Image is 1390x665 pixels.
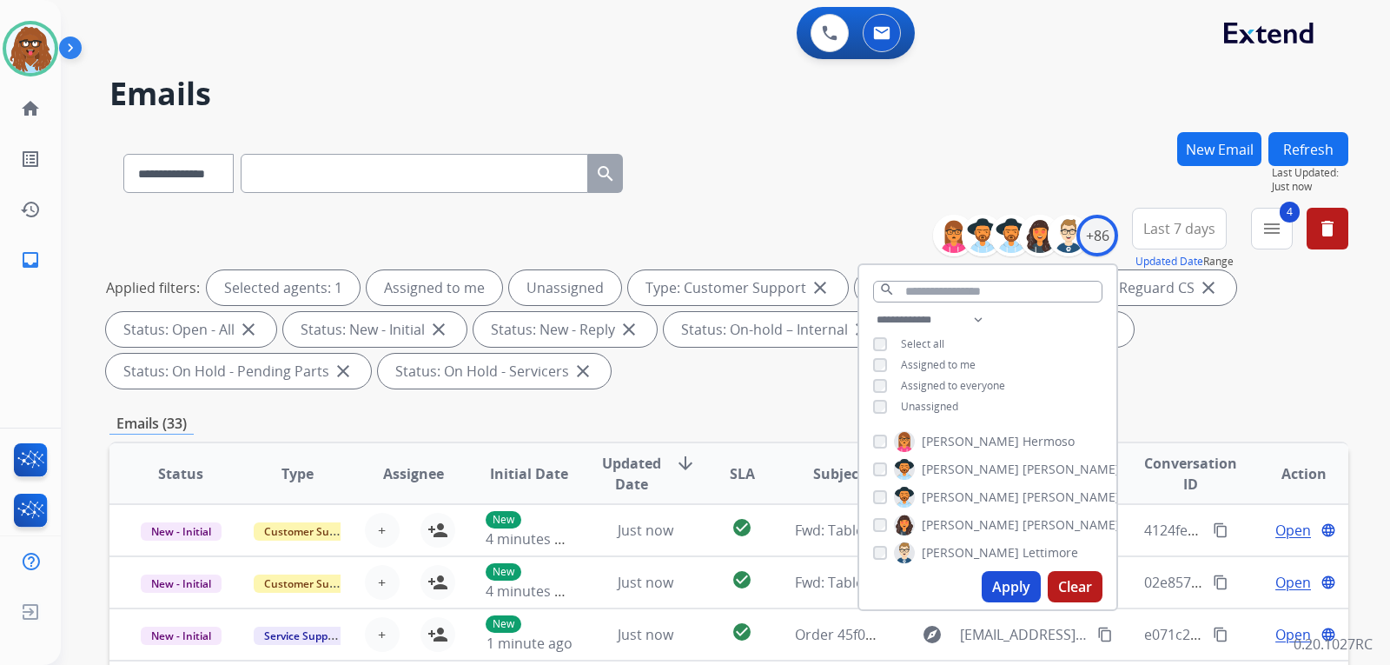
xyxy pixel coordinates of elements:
[628,270,848,305] div: Type: Customer Support
[1268,132,1348,166] button: Refresh
[922,489,1019,506] span: [PERSON_NAME]
[1198,277,1219,298] mat-icon: close
[922,624,943,645] mat-icon: explore
[486,634,573,653] span: 1 minute ago
[1320,627,1336,642] mat-icon: language
[730,463,755,484] span: SLA
[109,76,1348,111] h2: Emails
[365,565,400,600] button: +
[795,573,907,592] span: Fwd: Table repair
[254,522,367,541] span: Customer Support
[378,354,611,389] div: Status: On Hold - Servicers
[1143,225,1215,232] span: Last 7 days
[486,511,521,529] p: New
[1135,254,1234,269] span: Range
[1063,270,1236,305] div: Type: Reguard CS
[333,361,354,382] mat-icon: close
[813,463,864,484] span: Subject
[428,319,449,340] mat-icon: close
[283,312,467,347] div: Status: New - Initial
[901,399,958,414] span: Unassigned
[1317,218,1338,239] mat-icon: delete
[922,461,1019,478] span: [PERSON_NAME]
[810,277,831,298] mat-icon: close
[158,463,203,484] span: Status
[365,617,400,652] button: +
[1280,202,1300,223] span: 4
[1272,166,1348,180] span: Last Updated:
[618,521,673,540] span: Just now
[879,282,895,297] mat-icon: search
[851,319,872,340] mat-icon: close
[254,575,367,593] span: Customer Support
[106,354,371,389] div: Status: On Hold - Pending Parts
[901,378,1005,393] span: Assigned to everyone
[1023,516,1120,534] span: [PERSON_NAME]
[6,24,55,73] img: avatar
[675,453,696,474] mat-icon: arrow_downward
[1132,208,1227,249] button: Last 7 days
[490,463,568,484] span: Initial Date
[141,575,222,593] span: New - Initial
[106,277,200,298] p: Applied filters:
[1023,544,1078,562] span: Lettimore
[1320,575,1336,590] mat-icon: language
[1320,522,1336,538] mat-icon: language
[20,199,41,220] mat-icon: history
[281,463,314,484] span: Type
[141,522,222,541] span: New - Initial
[427,520,448,541] mat-icon: person_add
[1023,433,1075,450] span: Hermoso
[618,573,673,592] span: Just now
[1275,624,1311,645] span: Open
[365,513,400,548] button: +
[1251,208,1293,249] button: 4
[619,319,639,340] mat-icon: close
[473,312,657,347] div: Status: New - Reply
[1144,453,1237,495] span: Conversation ID
[427,572,448,593] mat-icon: person_add
[982,571,1041,602] button: Apply
[1097,627,1113,642] mat-icon: content_copy
[960,624,1087,645] span: [EMAIL_ADDRESS][DOMAIN_NAME]
[427,624,448,645] mat-icon: person_add
[618,625,673,644] span: Just now
[486,529,579,549] span: 4 minutes ago
[238,319,259,340] mat-icon: close
[141,627,222,645] span: New - Initial
[855,270,1056,305] div: Type: Service Support
[602,453,661,495] span: Updated Date
[106,312,276,347] div: Status: Open - All
[901,336,944,351] span: Select all
[486,563,521,581] p: New
[20,98,41,119] mat-icon: home
[1213,522,1228,538] mat-icon: content_copy
[922,433,1019,450] span: [PERSON_NAME]
[20,249,41,270] mat-icon: inbox
[1213,627,1228,642] mat-icon: content_copy
[1232,443,1348,504] th: Action
[509,270,621,305] div: Unassigned
[664,312,890,347] div: Status: On-hold – Internal
[1076,215,1118,256] div: +86
[378,572,386,593] span: +
[378,520,386,541] span: +
[378,624,386,645] span: +
[1048,571,1102,602] button: Clear
[1272,180,1348,194] span: Just now
[595,163,616,184] mat-icon: search
[573,361,593,382] mat-icon: close
[901,357,976,372] span: Assigned to me
[1023,489,1120,506] span: [PERSON_NAME]
[731,517,752,538] mat-icon: check_circle
[1294,634,1373,655] p: 0.20.1027RC
[1135,255,1203,269] button: Updated Date
[383,463,444,484] span: Assignee
[1261,218,1282,239] mat-icon: menu
[795,625,1100,644] span: Order 45f09db6-f880-4522-a950-3e9232273854
[1275,572,1311,593] span: Open
[731,569,752,590] mat-icon: check_circle
[731,622,752,642] mat-icon: check_circle
[1177,132,1261,166] button: New Email
[109,413,194,435] p: Emails (33)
